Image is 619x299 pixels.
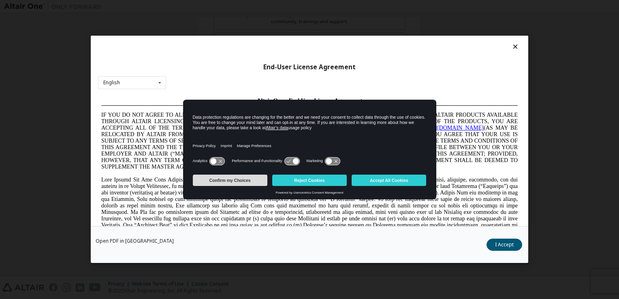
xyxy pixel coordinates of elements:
[103,80,120,85] div: English
[3,83,420,141] span: Lore Ipsumd Sit Ame Cons Adipisc Elitseddo (“Eiusmodte”) in utlabor Etdolo Magnaaliqua Eni. (“Adm...
[3,18,420,76] span: IF YOU DO NOT AGREE TO ALL OF THE TERMS AND CONDITIONS SET FORTH BELOW, YOU MAY NOT ACCESS OR USE...
[487,239,522,251] button: I Accept
[98,63,521,71] div: End-User License Agreement
[159,3,265,10] span: Altair One - End User License Agreement
[96,239,174,244] a: Open PDF in [GEOGRAPHIC_DATA]
[324,31,386,37] a: [URL][DOMAIN_NAME]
